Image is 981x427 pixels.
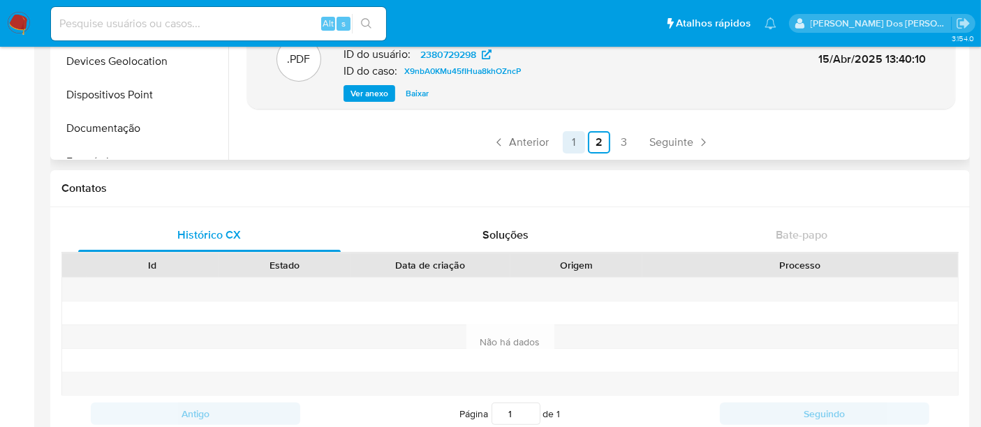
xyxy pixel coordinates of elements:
[818,51,926,67] span: 15/Abr/2025 13:40:10
[344,64,397,78] p: ID do caso:
[520,258,633,272] div: Origem
[952,33,974,44] span: 3.154.0
[406,87,429,100] span: Baixar
[54,112,228,145] button: Documentação
[54,78,228,112] button: Dispositivos Point
[288,52,311,67] p: .PDF
[720,403,929,425] button: Seguindo
[54,45,228,78] button: Devices Geolocation
[341,17,346,30] span: s
[956,16,971,31] a: Sair
[96,258,209,272] div: Id
[649,137,693,148] span: Seguinte
[399,85,436,102] button: Baixar
[644,131,716,153] a: Seguinte
[247,131,955,153] nav: Paginação
[61,181,959,195] h1: Contatos
[482,227,529,243] span: Soluções
[811,17,952,30] p: renato.lopes@mercadopago.com.br
[344,85,395,102] button: Ver anexo
[776,227,827,243] span: Bate-papo
[676,16,751,31] span: Atalhos rápidos
[178,227,242,243] span: Histórico CX
[323,17,334,30] span: Alt
[351,87,388,100] span: Ver anexo
[563,131,585,153] a: Vá para a página 1
[460,403,561,425] span: Página de
[344,47,411,61] p: ID do usuário:
[51,15,386,33] input: Pesquise usuários ou casos...
[588,131,610,153] a: Vá para a página 2
[765,17,776,29] a: Notificações
[652,258,948,272] div: Processo
[399,63,526,80] a: X9nbA0KMu45fIHua8khOZncP
[54,145,228,179] button: Empréstimos
[487,131,554,153] a: Anterior
[352,14,381,33] button: search-icon
[420,46,476,63] span: 2380729298
[91,403,300,425] button: Antigo
[412,46,500,63] a: 2380729298
[404,63,521,80] span: X9nbA0KMu45fIHua8khOZncP
[557,407,561,421] span: 1
[613,131,635,153] a: Vá para a página 3
[509,137,549,148] span: Anterior
[228,258,341,272] div: Estado
[360,258,501,272] div: Data de criação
